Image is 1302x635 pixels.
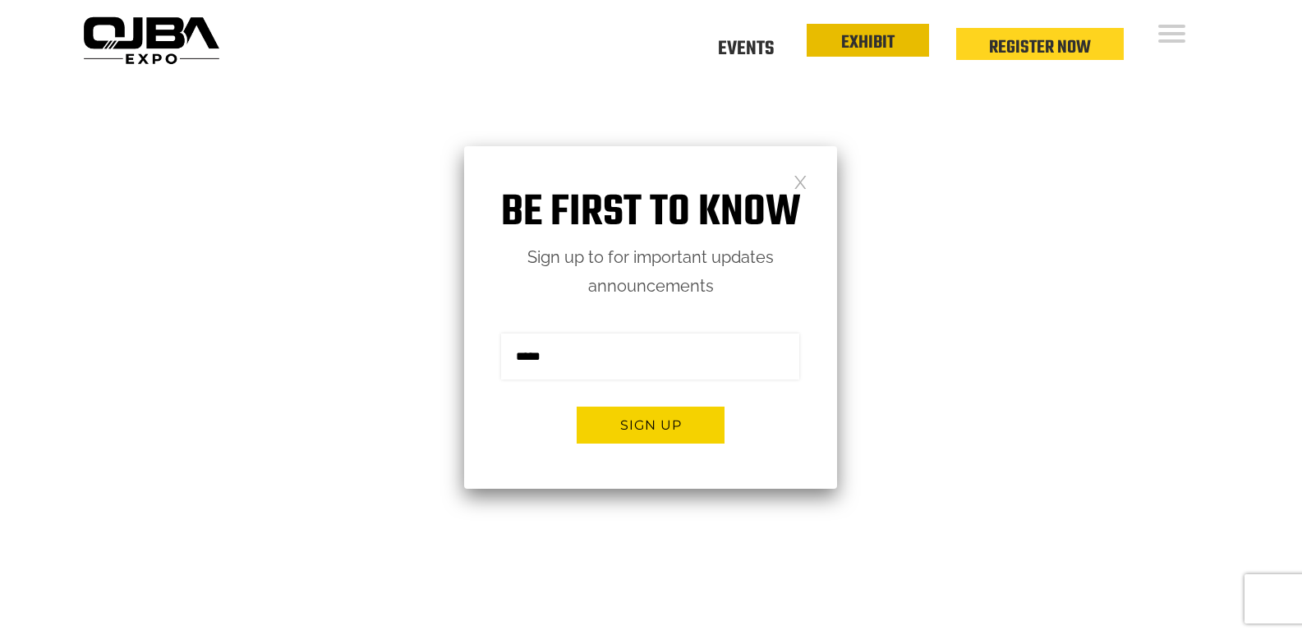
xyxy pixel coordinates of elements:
[577,407,725,444] button: Sign up
[464,187,837,239] h1: Be first to know
[841,29,895,57] a: EXHIBIT
[794,174,807,188] a: Close
[464,243,837,301] p: Sign up to for important updates announcements
[989,34,1091,62] a: Register Now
